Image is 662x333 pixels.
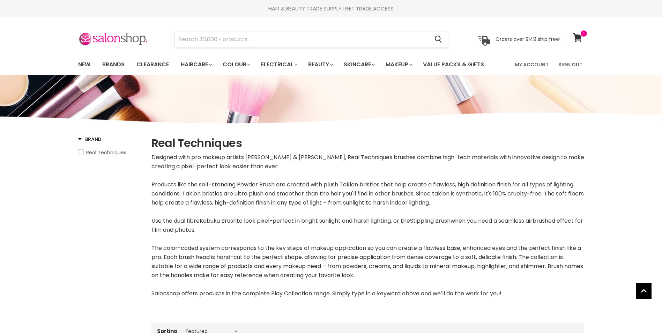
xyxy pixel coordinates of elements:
div: HAIR & BEAUTY TRADE SUPPLY | [69,5,593,12]
a: Skincare [339,57,379,72]
a: Value Packs & Gifts [418,57,489,72]
a: Brands [97,57,130,72]
a: Electrical [256,57,302,72]
ul: Main menu [73,54,500,75]
h3: Brand [78,136,102,143]
span: Salonshop offers products in the complete Play Collection range. Simply type in a keyword above a... [151,289,501,297]
input: Search [175,31,429,47]
p: Designed with pro makeup artists [PERSON_NAME] & [PERSON_NAME], Real Techniques brushes combine h... [151,153,584,298]
a: Makeup [380,57,416,72]
a: My Account [511,57,553,72]
a: GET TRADE ACCESS [345,5,394,12]
span: to look pixel-perfect in bright sunlight and harsh lighting, or the [237,217,410,225]
iframe: Gorgias live chat messenger [627,300,655,326]
a: Clearance [131,57,174,72]
a: Real Techniques [78,149,143,156]
a: Colour [217,57,254,72]
span: Real Techniques [86,149,126,156]
button: Search [429,31,448,47]
a: Sign Out [554,57,587,72]
a: New [73,57,96,72]
nav: Main [69,54,593,75]
p: Orders over $149 ship free! [496,36,560,42]
h1: Real Techniques [151,136,584,150]
a: Haircare [176,57,216,72]
span: Use the dual fibre [151,217,200,225]
form: Product [174,31,448,48]
a: Beauty [303,57,337,72]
